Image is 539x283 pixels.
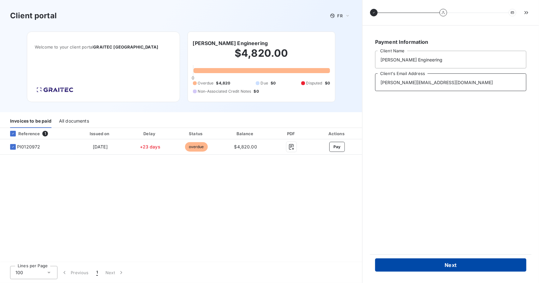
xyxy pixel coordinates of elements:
[198,80,214,86] span: Overdue
[375,258,526,272] button: Next
[5,131,40,136] div: Reference
[325,80,330,86] span: $0
[93,144,108,149] span: [DATE]
[15,269,23,276] span: 100
[375,73,526,91] input: placeholder
[198,89,251,94] span: Non-Associated Credit Notes
[271,80,276,86] span: $0
[306,80,322,86] span: Disputed
[338,13,343,18] span: FR
[174,130,219,137] div: Status
[35,44,172,49] span: Welcome to your client portal
[375,51,526,68] input: placeholder
[102,266,128,279] button: Next
[59,115,89,128] div: All documents
[96,269,98,276] span: 1
[93,44,158,49] span: GRAITEC [GEOGRAPHIC_DATA]
[17,144,40,150] span: PI0120972
[193,39,268,47] h6: [PERSON_NAME] Engineering
[74,130,126,137] div: Issued on
[192,75,194,80] span: 0
[375,38,526,46] h6: Payment Information
[93,266,102,279] button: 1
[42,131,48,136] span: 1
[272,130,311,137] div: PDF
[221,130,270,137] div: Balance
[185,142,208,152] span: overdue
[140,144,160,149] span: +23 days
[57,266,93,279] button: Previous
[254,89,259,94] span: $0
[329,142,345,152] button: Pay
[216,80,231,86] span: $4,820
[35,85,75,94] img: Company logo
[10,10,57,21] h3: Client portal
[313,130,361,137] div: Actions
[193,47,330,66] h2: $4,820.00
[10,115,51,128] div: Invoices to be paid
[234,144,257,149] span: $4,820.00
[129,130,171,137] div: Delay
[261,80,268,86] span: Due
